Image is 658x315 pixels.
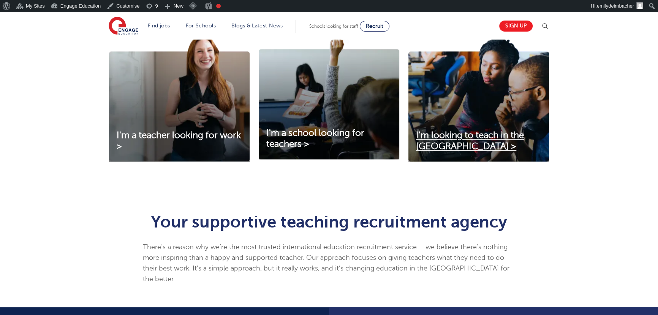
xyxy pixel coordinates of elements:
[366,23,383,29] span: Recruit
[231,23,283,29] a: Blogs & Latest News
[148,23,170,29] a: Find jobs
[309,24,358,29] span: Schools looking for staff
[109,17,138,36] img: Engage Education
[259,128,399,150] a: I'm a school looking for teachers >
[117,130,241,151] span: I'm a teacher looking for work >
[360,21,389,32] a: Recruit
[266,128,364,149] span: I'm a school looking for teachers >
[408,130,549,152] a: I'm looking to teach in the [GEOGRAPHIC_DATA] >
[408,35,549,162] img: I'm looking to teach in the UK
[259,35,399,159] img: I'm a school looking for teachers
[186,23,216,29] a: For Schools
[109,35,250,162] img: I'm a teacher looking for work
[143,243,509,283] span: There’s a reason why we’re the most trusted international education recruitment service – we beli...
[416,130,524,151] span: I'm looking to teach in the [GEOGRAPHIC_DATA] >
[109,130,250,152] a: I'm a teacher looking for work >
[499,21,533,32] a: Sign up
[597,3,634,9] span: emilydeimbacher
[216,4,221,8] div: Needs improvement
[143,213,516,230] h1: Your supportive teaching recruitment agency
